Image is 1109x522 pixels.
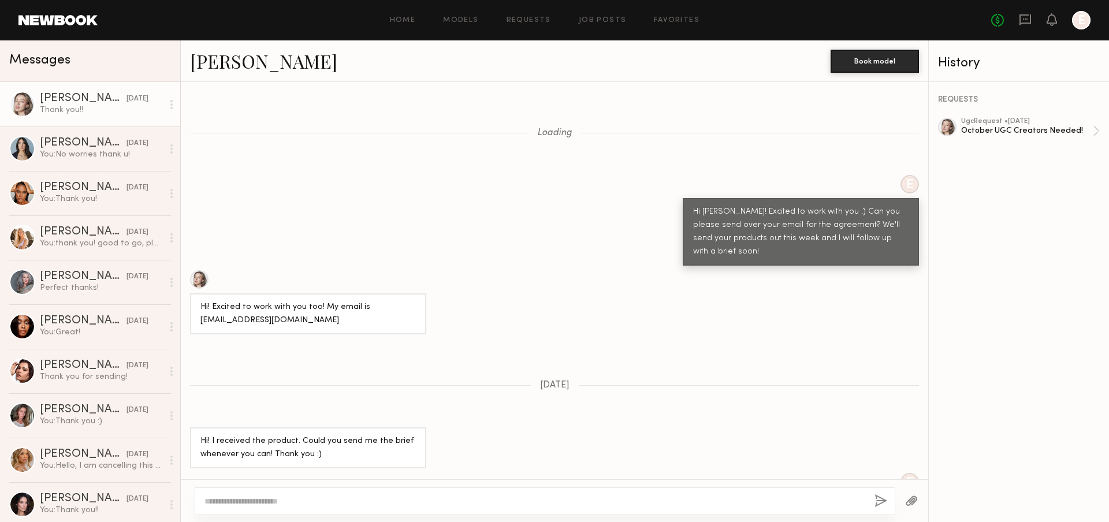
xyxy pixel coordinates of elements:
[40,493,126,505] div: [PERSON_NAME]
[579,17,627,24] a: Job Posts
[126,271,148,282] div: [DATE]
[126,360,148,371] div: [DATE]
[40,226,126,238] div: [PERSON_NAME]
[126,138,148,149] div: [DATE]
[40,460,163,471] div: You: Hello, I am cancelling this booking due to no response.
[40,105,163,115] div: Thank you!!
[537,128,572,138] span: Loading
[390,17,416,24] a: Home
[126,405,148,416] div: [DATE]
[190,49,337,73] a: [PERSON_NAME]
[40,404,126,416] div: [PERSON_NAME]
[40,137,126,149] div: [PERSON_NAME]
[40,93,126,105] div: [PERSON_NAME]
[40,360,126,371] div: [PERSON_NAME]
[126,494,148,505] div: [DATE]
[540,381,570,390] span: [DATE]
[40,238,163,249] div: You: thank you! good to go, please mark on your side so I can approve :)
[40,371,163,382] div: Thank you for sending!
[9,54,70,67] span: Messages
[126,94,148,105] div: [DATE]
[961,118,1100,144] a: ugcRequest •[DATE]October UGC Creators Needed!
[126,182,148,193] div: [DATE]
[1072,11,1091,29] a: E
[693,206,909,259] div: Hi [PERSON_NAME]! Excited to work with you :) Can you please send over your email for the agreeme...
[938,57,1100,70] div: History
[831,50,919,73] button: Book model
[40,149,163,160] div: You: No worries thank u!
[200,435,416,461] div: Hi! I received the product. Could you send me the brief whenever you can! Thank you :)
[40,416,163,427] div: You: Thank you :)
[40,271,126,282] div: [PERSON_NAME]
[443,17,478,24] a: Models
[40,315,126,327] div: [PERSON_NAME]
[40,282,163,293] div: Perfect thanks!
[654,17,699,24] a: Favorites
[961,125,1093,136] div: October UGC Creators Needed!
[938,96,1100,104] div: REQUESTS
[40,193,163,204] div: You: Thank you!
[126,449,148,460] div: [DATE]
[40,449,126,460] div: [PERSON_NAME]
[40,327,163,338] div: You: Great!
[831,55,919,65] a: Book model
[961,118,1093,125] div: ugc Request • [DATE]
[200,301,416,327] div: Hi! Excited to work with you too! My email is [EMAIL_ADDRESS][DOMAIN_NAME]
[126,227,148,238] div: [DATE]
[40,182,126,193] div: [PERSON_NAME]
[40,505,163,516] div: You: Thank you!!
[507,17,551,24] a: Requests
[126,316,148,327] div: [DATE]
